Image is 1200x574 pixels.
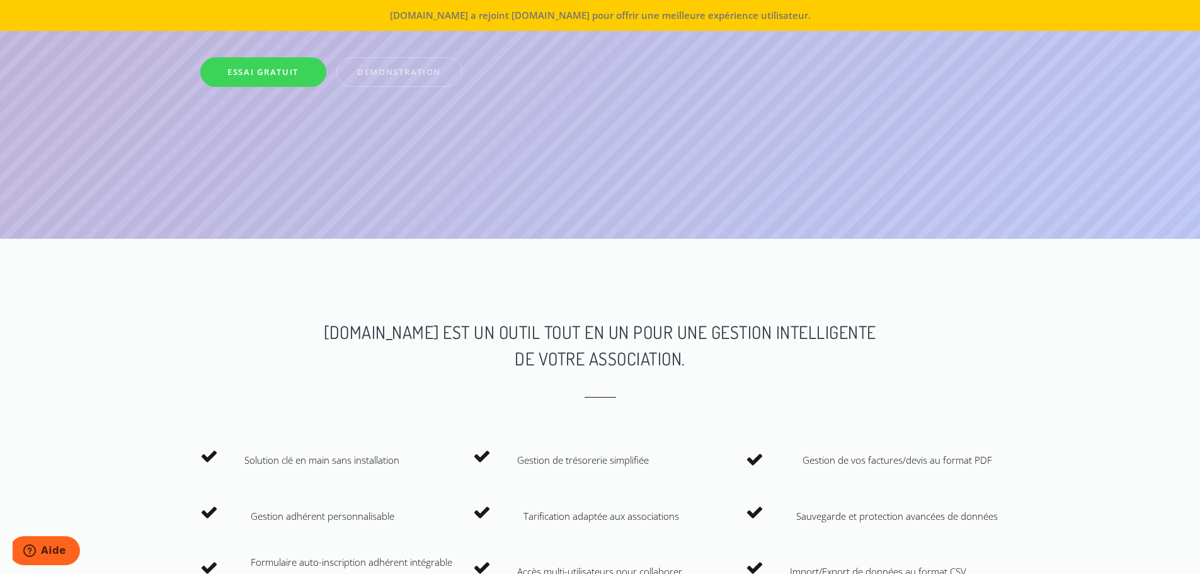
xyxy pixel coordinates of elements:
strong: [DOMAIN_NAME] a rejoint [DOMAIN_NAME] pour offrir une meilleure expérience utilisateur. [390,9,811,21]
p: Gestion de vos factures/devis au format PDF [803,451,1000,469]
p: Tarification adaptée aux associations [523,507,727,525]
a: DÉMONSTRATION [336,57,462,87]
h2: [DOMAIN_NAME] EST UN OUTIL TOUT EN UN POUR UNE GESTION INTELLIGENTE DE VOTRE ASSOCIATION. [320,319,880,372]
p: Gestion adhérent personnalisable [251,507,454,525]
p: Gestion de trésorerie simplifiée [517,451,727,469]
p: Solution clé en main sans installation [244,451,454,469]
p: Sauvegarde et protection avancées de données [796,507,1000,525]
iframe: Ouvre un widget dans lequel vous pouvez chatter avec l’un de nos agents [13,536,80,568]
a: ESSAI GRATUIT [200,57,326,87]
